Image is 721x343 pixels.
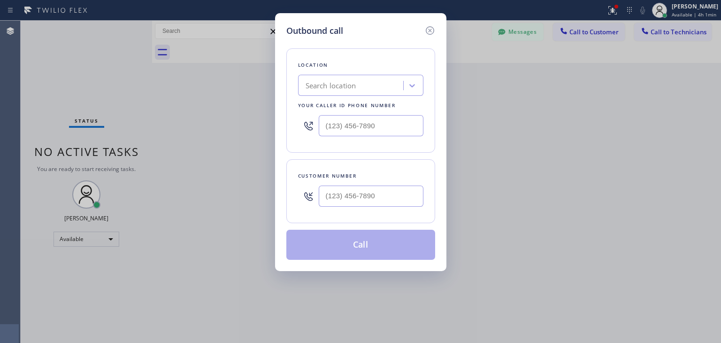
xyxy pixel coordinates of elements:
div: Location [298,60,423,70]
div: Search location [306,80,356,91]
div: Your caller id phone number [298,101,423,110]
h5: Outbound call [286,24,343,37]
button: Call [286,230,435,260]
div: Customer number [298,171,423,181]
input: (123) 456-7890 [319,186,423,207]
input: (123) 456-7890 [319,115,423,136]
